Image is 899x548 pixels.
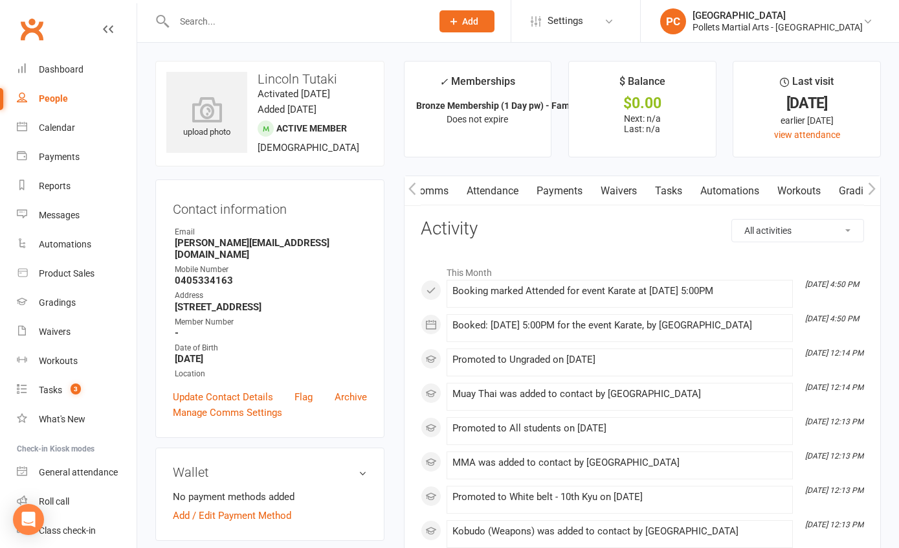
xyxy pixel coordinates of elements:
div: Email [175,226,367,238]
div: Memberships [439,73,515,97]
div: earlier [DATE] [745,113,869,128]
a: Manage Comms Settings [173,405,282,420]
a: Workouts [768,176,830,206]
span: Settings [548,6,583,36]
div: Waivers [39,326,71,337]
div: [DATE] [745,97,869,110]
a: Automations [691,176,768,206]
div: $ Balance [619,73,665,97]
a: Archive [335,389,367,405]
a: General attendance kiosk mode [17,458,137,487]
div: People [39,93,68,104]
i: [DATE] 12:13 PM [805,486,863,495]
div: Booking marked Attended for event Karate at [DATE] 5:00PM [452,286,787,297]
a: Calendar [17,113,137,143]
a: Payments [527,176,592,206]
time: Activated [DATE] [258,88,330,100]
a: Reports [17,172,137,201]
div: MMA was added to contact by [GEOGRAPHIC_DATA] [452,457,787,468]
a: Add / Edit Payment Method [173,508,291,523]
a: Comms [404,176,458,206]
div: Last visit [780,73,834,97]
a: Workouts [17,347,137,376]
div: Address [175,290,367,302]
a: What's New [17,405,137,434]
a: Payments [17,143,137,172]
li: No payment methods added [173,489,367,505]
div: Dashboard [39,64,83,74]
i: [DATE] 12:13 PM [805,451,863,461]
h3: Contact information [173,197,367,216]
a: Class kiosk mode [17,516,137,545]
div: General attendance [39,467,118,477]
div: Booked: [DATE] 5:00PM for the event Karate, by [GEOGRAPHIC_DATA] [452,320,787,331]
a: Product Sales [17,259,137,288]
div: Promoted to All students on [DATE] [452,423,787,434]
a: Automations [17,230,137,259]
a: Messages [17,201,137,230]
a: Waivers [17,317,137,347]
div: Messages [39,210,80,220]
div: Muay Thai was added to contact by [GEOGRAPHIC_DATA] [452,389,787,400]
div: Calendar [39,122,75,133]
a: Flag [294,389,313,405]
i: ✓ [439,76,448,88]
strong: Bronze Membership (1 Day pw) - Family [416,100,579,111]
div: Date of Birth [175,342,367,354]
div: Payments [39,152,80,162]
a: Clubworx [16,13,48,45]
div: Kobudo (Weapons) was added to contact by [GEOGRAPHIC_DATA] [452,526,787,537]
strong: [DATE] [175,353,367,365]
a: Update Contact Details [173,389,273,405]
div: Promoted to White belt - 10th Kyu on [DATE] [452,492,787,503]
h3: Wallet [173,465,367,479]
span: 3 [71,383,81,394]
div: Tasks [39,385,62,395]
a: People [17,84,137,113]
h3: Lincoln Tutaki [166,72,373,86]
i: [DATE] 4:50 PM [805,280,859,289]
i: [DATE] 12:14 PM [805,383,863,392]
div: Location [175,368,367,380]
input: Search... [170,12,423,30]
div: Pollets Martial Arts - [GEOGRAPHIC_DATA] [693,21,863,33]
div: Roll call [39,496,69,507]
div: PC [660,8,686,34]
i: [DATE] 12:14 PM [805,348,863,358]
div: Product Sales [39,268,94,279]
div: Mobile Number [175,264,367,276]
div: Open Intercom Messenger [13,504,44,535]
strong: [PERSON_NAME][EMAIL_ADDRESS][DOMAIN_NAME] [175,237,367,260]
i: [DATE] 12:13 PM [805,520,863,529]
a: Dashboard [17,55,137,84]
div: Gradings [39,297,76,308]
a: Tasks 3 [17,376,137,405]
span: Active member [276,123,347,133]
h3: Activity [421,219,864,239]
div: What's New [39,414,85,424]
a: Gradings [17,288,137,317]
div: Member Number [175,316,367,328]
div: Reports [39,181,71,191]
div: $0.00 [581,97,704,110]
p: Next: n/a Last: n/a [581,113,704,134]
div: Promoted to Ungraded on [DATE] [452,354,787,365]
span: [DEMOGRAPHIC_DATA] [258,142,359,154]
span: Add [462,16,478,27]
div: Workouts [39,356,78,366]
strong: 0405334163 [175,275,367,286]
i: [DATE] 4:50 PM [805,314,859,323]
a: Attendance [458,176,527,206]
a: Waivers [592,176,646,206]
a: Tasks [646,176,691,206]
a: Roll call [17,487,137,516]
div: upload photo [166,97,247,139]
strong: - [175,327,367,339]
li: This Month [421,259,864,280]
strong: [STREET_ADDRESS] [175,301,367,313]
div: Automations [39,239,91,249]
button: Add [439,10,494,32]
i: [DATE] 12:13 PM [805,417,863,426]
div: Class check-in [39,525,96,536]
span: Does not expire [447,114,508,124]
